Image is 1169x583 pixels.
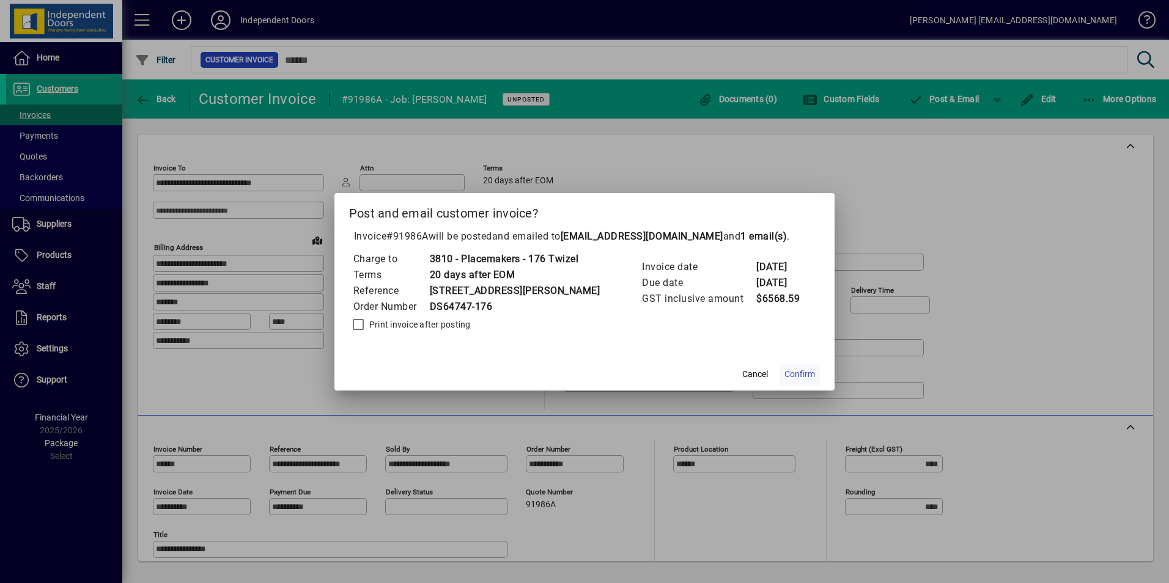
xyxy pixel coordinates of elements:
[429,283,600,299] td: [STREET_ADDRESS][PERSON_NAME]
[780,364,820,386] button: Confirm
[353,299,429,315] td: Order Number
[429,251,600,267] td: 3810 - Placemakers - 176 Twizel
[561,230,723,242] b: [EMAIL_ADDRESS][DOMAIN_NAME]
[429,267,600,283] td: 20 days after EOM
[756,259,805,275] td: [DATE]
[429,299,600,315] td: DS64747-176
[641,291,756,307] td: GST inclusive amount
[367,318,471,331] label: Print invoice after posting
[641,275,756,291] td: Due date
[353,267,429,283] td: Terms
[784,368,815,381] span: Confirm
[723,230,787,242] span: and
[736,364,775,386] button: Cancel
[756,291,805,307] td: $6568.59
[386,230,429,242] span: #91986A
[353,251,429,267] td: Charge to
[641,259,756,275] td: Invoice date
[756,275,805,291] td: [DATE]
[353,283,429,299] td: Reference
[740,230,787,242] b: 1 email(s)
[334,193,835,229] h2: Post and email customer invoice?
[349,229,821,244] p: Invoice will be posted .
[742,368,768,381] span: Cancel
[492,230,787,242] span: and emailed to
